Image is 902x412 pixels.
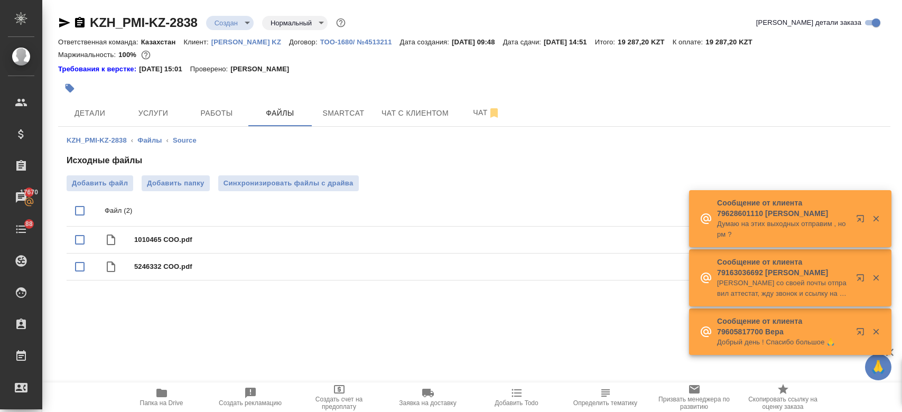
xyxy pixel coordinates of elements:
span: [PERSON_NAME] детали заказа [756,17,861,28]
p: Сообщение от клиента 79605817700 Вера [717,316,849,337]
span: Чат с клиентом [382,107,449,120]
button: Доп статусы указывают на важность/срочность заказа [334,16,348,30]
span: 5246332 COO.pdf [134,261,873,272]
button: Добавить папку [142,175,209,191]
a: Файлы [137,136,162,144]
p: Добрый день ! Спасибо большое 🙏 [717,337,849,348]
p: ТОО-1680/ №4513211 [320,38,400,46]
li: ‹ [166,135,169,146]
div: Создан [206,16,254,30]
p: Дата создания: [400,38,452,46]
button: Открыть в новой вкладке [850,321,875,347]
a: KZH_PMI-KZ-2838 [67,136,127,144]
span: Детали [64,107,115,120]
p: [PERSON_NAME] со своей почты отправил аттестат, жду звонок и ссылку на оплату [717,278,849,299]
p: Проверено: [190,64,231,74]
div: Создан [262,16,328,30]
button: Синхронизировать файлы с драйва [218,175,359,191]
button: Закрыть [865,214,887,223]
button: 0.00 KZT; [139,48,153,62]
button: Создан [211,18,241,27]
p: Ответственная команда: [58,38,141,46]
p: Дата сдачи: [503,38,544,46]
div: Нажми, чтобы открыть папку с инструкцией [58,64,139,74]
span: Файлы [255,107,305,120]
button: Открыть в новой вкладке [850,208,875,233]
a: [PERSON_NAME] KZ [211,37,289,46]
button: Нормальный [267,18,315,27]
nav: breadcrumb [67,135,882,146]
label: Добавить файл [67,175,133,191]
span: Услуги [128,107,179,120]
p: [DATE] 15:01 [139,64,190,74]
p: Маржинальность: [58,51,118,59]
span: Добавить папку [147,178,204,189]
h4: Исходные файлы [67,154,882,167]
p: Файл (2) [105,205,873,216]
p: Договор: [289,38,320,46]
span: Синхронизировать файлы с драйва [224,178,354,189]
p: Клиент: [183,38,211,46]
p: 100% [118,51,139,59]
p: Казахстан [141,38,184,46]
span: Smartcat [318,107,369,120]
p: Итого: [595,38,618,46]
p: Сообщение от клиента 79628601110 [PERSON_NAME] [717,198,849,219]
p: Сообщение от клиента 79163036692 [PERSON_NAME] [717,257,849,278]
p: [PERSON_NAME] [230,64,297,74]
button: Добавить тэг [58,77,81,100]
svg: Отписаться [488,107,500,119]
span: 88 [19,219,39,229]
p: К оплате: [673,38,706,46]
span: Добавить файл [72,178,128,189]
span: 1010465 COO.pdf [134,235,873,245]
a: Требования к верстке: [58,64,139,74]
p: 19 287,20 KZT [618,38,673,46]
a: 17670 [3,184,40,211]
span: 17670 [14,187,44,198]
p: [DATE] 14:51 [544,38,595,46]
span: Работы [191,107,242,120]
span: Чат [461,106,512,119]
p: [DATE] 09:48 [452,38,503,46]
button: Закрыть [865,327,887,336]
button: Открыть в новой вкладке [850,267,875,293]
p: Думаю на этих выходных отправим , норм ? [717,219,849,240]
p: [PERSON_NAME] KZ [211,38,289,46]
button: Скопировать ссылку для ЯМессенджера [58,16,71,29]
a: 88 [3,216,40,242]
li: ‹ [131,135,133,146]
a: KZH_PMI-KZ-2838 [90,15,198,30]
a: Source [173,136,197,144]
button: Закрыть [865,273,887,283]
a: ТОО-1680/ №4513211 [320,37,400,46]
p: 19 287,20 KZT [705,38,760,46]
button: Скопировать ссылку [73,16,86,29]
